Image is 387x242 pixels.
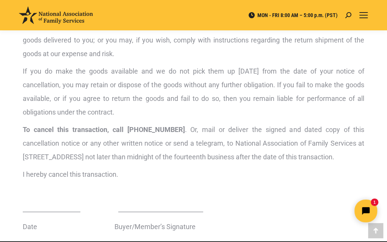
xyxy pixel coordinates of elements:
[23,203,364,216] p: ___________________ ____________________________
[359,11,368,20] a: Mobile menu icon
[23,64,364,119] p: If you do make the goods available and we do not pick them up [DATE] from the date of your notice...
[253,193,384,229] iframe: Tidio Chat
[248,12,338,19] span: MON - FRI 8:00 AM – 5:00 p.m. (PST)
[23,123,364,164] p: . Or, mail or deliver the signed and dated copy of this cancellation notice or any other written ...
[23,20,364,61] p: If you cancel, you must make available, at your residence in substantially as good condition as w...
[19,6,93,24] img: National Association of Family Services
[23,126,185,134] strong: To cancel this transaction, call [PHONE_NUMBER]
[23,168,364,181] p: I hereby cancel this transaction.
[23,220,364,234] p: Date Buyer/Member’s Signature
